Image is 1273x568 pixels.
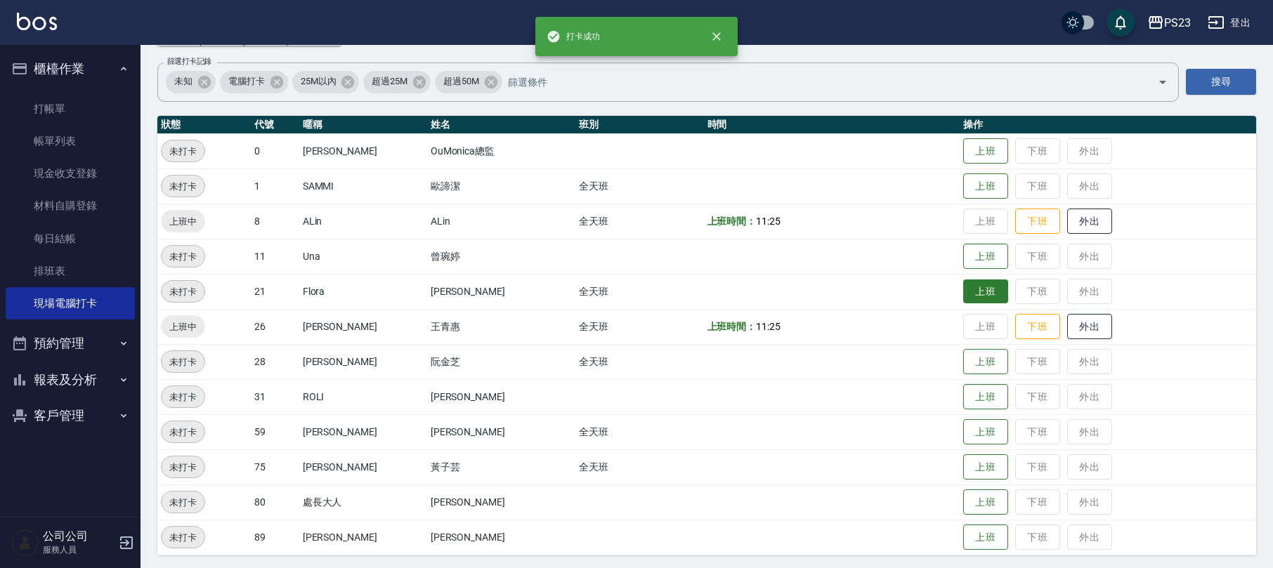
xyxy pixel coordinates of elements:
[162,530,204,545] span: 未打卡
[575,414,703,449] td: 全天班
[575,169,703,204] td: 全天班
[162,355,204,369] span: 未打卡
[299,239,427,274] td: Una
[704,116,960,134] th: 時間
[427,379,576,414] td: [PERSON_NAME]
[161,319,205,334] span: 上班中
[427,116,576,134] th: 姓名
[427,344,576,379] td: 阮金芝
[251,344,299,379] td: 28
[427,414,576,449] td: [PERSON_NAME]
[43,543,115,556] p: 服務人員
[162,425,204,440] span: 未打卡
[427,239,576,274] td: 曾琬婷
[1142,8,1196,37] button: PS23
[6,362,135,398] button: 報表及分析
[1015,314,1060,340] button: 下班
[251,520,299,555] td: 89
[162,495,204,510] span: 未打卡
[963,349,1008,375] button: 上班
[6,125,135,157] a: 帳單列表
[435,74,488,88] span: 超過50M
[251,169,299,204] td: 1
[6,223,135,255] a: 每日結帳
[299,379,427,414] td: ROLI
[251,414,299,449] td: 59
[6,190,135,222] a: 材料自購登錄
[427,520,576,555] td: [PERSON_NAME]
[1151,71,1174,93] button: Open
[6,287,135,319] a: 現場電腦打卡
[166,74,201,88] span: 未知
[575,344,703,379] td: 全天班
[547,29,600,44] span: 打卡成功
[575,309,703,344] td: 全天班
[575,274,703,309] td: 全天班
[299,344,427,379] td: [PERSON_NAME]
[427,309,576,344] td: 王青惠
[299,484,427,520] td: 處長大人
[1106,8,1135,37] button: save
[292,74,345,88] span: 25M以內
[963,244,1008,270] button: 上班
[1015,209,1060,235] button: 下班
[963,384,1008,410] button: 上班
[166,71,216,93] div: 未知
[43,529,115,543] h5: 公司公司
[427,169,576,204] td: 歐諦潔
[167,56,211,67] label: 篩選打卡記錄
[220,74,273,88] span: 電腦打卡
[575,204,703,239] td: 全天班
[11,529,39,557] img: Person
[363,71,431,93] div: 超過25M
[299,309,427,344] td: [PERSON_NAME]
[161,214,205,229] span: 上班中
[756,216,781,227] span: 11:25
[427,204,576,239] td: ALin
[251,379,299,414] td: 31
[1186,69,1256,95] button: 搜尋
[251,484,299,520] td: 80
[6,397,135,434] button: 客戶管理
[963,454,1008,480] button: 上班
[427,133,576,169] td: OuMonica總監
[707,216,757,227] b: 上班時間：
[963,419,1008,445] button: 上班
[299,169,427,204] td: SAMMI
[162,144,204,159] span: 未打卡
[756,321,781,332] span: 11:25
[220,71,288,93] div: 電腦打卡
[6,93,135,125] a: 打帳單
[6,255,135,287] a: 排班表
[427,449,576,484] td: 黃子芸
[251,274,299,309] td: 21
[575,116,703,134] th: 班別
[6,157,135,190] a: 現金收支登錄
[427,484,576,520] td: [PERSON_NAME]
[299,133,427,169] td: [PERSON_NAME]
[707,321,757,332] b: 上班時間：
[251,204,299,239] td: 8
[575,449,703,484] td: 全天班
[162,249,204,264] span: 未打卡
[292,71,360,93] div: 25M以內
[1067,314,1112,340] button: 外出
[162,460,204,475] span: 未打卡
[963,524,1008,550] button: 上班
[299,204,427,239] td: ALin
[17,13,57,30] img: Logo
[251,116,299,134] th: 代號
[427,274,576,309] td: [PERSON_NAME]
[963,173,1008,199] button: 上班
[1067,209,1112,235] button: 外出
[299,116,427,134] th: 暱稱
[963,279,1008,304] button: 上班
[162,284,204,299] span: 未打卡
[6,325,135,362] button: 預約管理
[162,179,204,194] span: 未打卡
[299,520,427,555] td: [PERSON_NAME]
[963,138,1008,164] button: 上班
[1202,10,1256,36] button: 登出
[251,309,299,344] td: 26
[504,70,1133,94] input: 篩選條件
